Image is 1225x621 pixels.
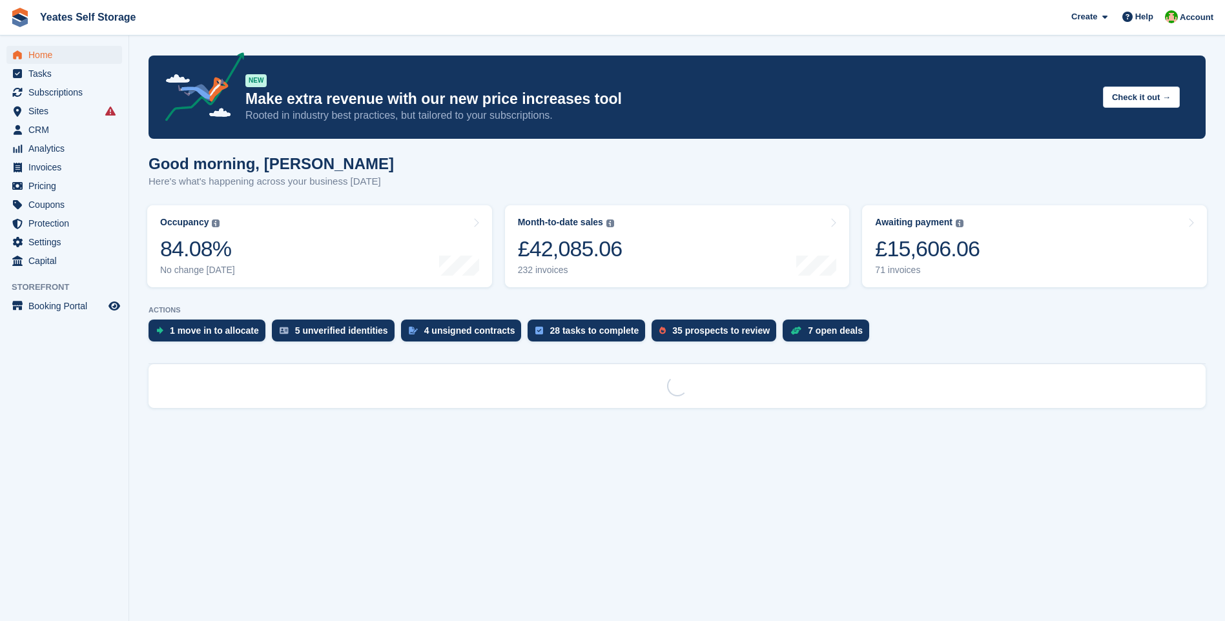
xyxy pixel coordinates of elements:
[659,327,666,334] img: prospect-51fa495bee0391a8d652442698ab0144808aea92771e9ea1ae160a38d050c398.svg
[6,139,122,158] a: menu
[1103,87,1180,108] button: Check it out →
[6,233,122,251] a: menu
[28,83,106,101] span: Subscriptions
[154,52,245,126] img: price-adjustments-announcement-icon-8257ccfd72463d97f412b2fc003d46551f7dbcb40ab6d574587a9cd5c0d94...
[6,297,122,315] a: menu
[28,297,106,315] span: Booking Portal
[10,8,30,27] img: stora-icon-8386f47178a22dfd0bd8f6a31ec36ba5ce8667c1dd55bd0f319d3a0aa187defe.svg
[862,205,1207,287] a: Awaiting payment £15,606.06 71 invoices
[518,265,623,276] div: 232 invoices
[295,325,388,336] div: 5 unverified identities
[652,320,783,348] a: 35 prospects to review
[1135,10,1153,23] span: Help
[6,65,122,83] a: menu
[107,298,122,314] a: Preview store
[28,196,106,214] span: Coupons
[550,325,639,336] div: 28 tasks to complete
[28,233,106,251] span: Settings
[35,6,141,28] a: Yeates Self Storage
[170,325,259,336] div: 1 move in to allocate
[6,158,122,176] a: menu
[147,205,492,287] a: Occupancy 84.08% No change [DATE]
[6,102,122,120] a: menu
[28,46,106,64] span: Home
[672,325,770,336] div: 35 prospects to review
[156,327,163,334] img: move_ins_to_allocate_icon-fdf77a2bb77ea45bf5b3d319d69a93e2d87916cf1d5bf7949dd705db3b84f3ca.svg
[6,252,122,270] a: menu
[245,108,1093,123] p: Rooted in industry best practices, but tailored to your subscriptions.
[6,177,122,195] a: menu
[160,217,209,228] div: Occupancy
[956,219,963,227] img: icon-info-grey-7440780725fd019a000dd9b08b2336e03edf1995a4989e88bcd33f0948082b44.svg
[1071,10,1097,23] span: Create
[28,214,106,232] span: Protection
[528,320,652,348] a: 28 tasks to complete
[790,326,801,335] img: deal-1b604bf984904fb50ccaf53a9ad4b4a5d6e5aea283cecdc64d6e3604feb123c2.svg
[28,177,106,195] span: Pricing
[606,219,614,227] img: icon-info-grey-7440780725fd019a000dd9b08b2336e03edf1995a4989e88bcd33f0948082b44.svg
[272,320,401,348] a: 5 unverified identities
[160,265,235,276] div: No change [DATE]
[28,102,106,120] span: Sites
[160,236,235,262] div: 84.08%
[6,121,122,139] a: menu
[280,327,289,334] img: verify_identity-adf6edd0f0f0b5bbfe63781bf79b02c33cf7c696d77639b501bdc392416b5a36.svg
[875,265,980,276] div: 71 invoices
[424,325,515,336] div: 4 unsigned contracts
[6,196,122,214] a: menu
[535,327,543,334] img: task-75834270c22a3079a89374b754ae025e5fb1db73e45f91037f5363f120a921f8.svg
[149,320,272,348] a: 1 move in to allocate
[28,158,106,176] span: Invoices
[808,325,863,336] div: 7 open deals
[28,252,106,270] span: Capital
[6,214,122,232] a: menu
[505,205,850,287] a: Month-to-date sales £42,085.06 232 invoices
[401,320,528,348] a: 4 unsigned contracts
[245,74,267,87] div: NEW
[518,217,603,228] div: Month-to-date sales
[28,65,106,83] span: Tasks
[28,121,106,139] span: CRM
[6,83,122,101] a: menu
[245,90,1093,108] p: Make extra revenue with our new price increases tool
[518,236,623,262] div: £42,085.06
[105,106,116,116] i: Smart entry sync failures have occurred
[783,320,876,348] a: 7 open deals
[28,139,106,158] span: Analytics
[1180,11,1213,24] span: Account
[6,46,122,64] a: menu
[149,155,394,172] h1: Good morning, [PERSON_NAME]
[149,174,394,189] p: Here's what's happening across your business [DATE]
[149,306,1206,314] p: ACTIONS
[875,236,980,262] div: £15,606.06
[12,281,129,294] span: Storefront
[409,327,418,334] img: contract_signature_icon-13c848040528278c33f63329250d36e43548de30e8caae1d1a13099fd9432cc5.svg
[1165,10,1178,23] img: Angela Field
[875,217,952,228] div: Awaiting payment
[212,219,220,227] img: icon-info-grey-7440780725fd019a000dd9b08b2336e03edf1995a4989e88bcd33f0948082b44.svg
